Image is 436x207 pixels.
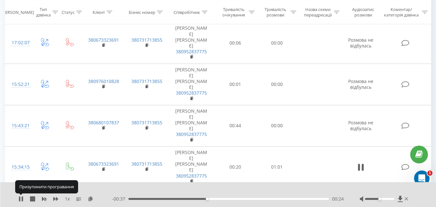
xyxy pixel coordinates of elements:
[131,161,162,167] a: 380731713855
[36,7,51,18] div: Тип дзвінка
[348,37,373,49] span: Розмова не відбулась
[176,173,207,179] a: 380952837775
[12,161,25,173] div: 15:34:15
[215,64,256,105] td: 00:01
[168,64,215,105] td: [PERSON_NAME] [PERSON_NAME]
[256,22,298,64] td: 00:00
[206,198,208,200] div: Accessibility label
[256,146,298,188] td: 01:01
[88,161,119,167] a: 380673323691
[88,37,119,43] a: 380673323691
[174,9,200,15] div: Співробітник
[304,7,332,18] div: Назва схеми переадресації
[348,119,373,131] span: Розмова не відбулась
[427,171,432,176] span: 1
[12,119,25,132] div: 15:43:21
[93,9,105,15] div: Клієнт
[88,78,119,84] a: 380976010828
[215,22,256,64] td: 00:06
[215,146,256,188] td: 00:20
[256,105,298,146] td: 00:00
[378,198,381,200] div: Accessibility label
[215,105,256,146] td: 00:44
[129,9,155,15] div: Бізнес номер
[176,131,207,137] a: 380952837775
[1,9,34,15] div: [PERSON_NAME]
[15,180,78,193] div: Призупинити програвання
[112,196,128,202] span: - 00:37
[131,37,162,43] a: 380731713855
[220,7,247,18] div: Тривалість очікування
[12,36,25,49] div: 17:02:07
[414,171,430,186] iframe: Intercom live chat
[12,78,25,91] div: 15:52:21
[176,48,207,55] a: 380952837775
[62,9,75,15] div: Статус
[262,7,289,18] div: Тривалість розмови
[168,146,215,188] td: [PERSON_NAME] [PERSON_NAME]
[347,7,380,18] div: Аудіозапис розмови
[131,119,162,126] a: 380731713855
[332,196,344,202] span: 00:24
[256,64,298,105] td: 00:00
[348,78,373,90] span: Розмова не відбулась
[168,22,215,64] td: [PERSON_NAME] [PERSON_NAME]
[382,7,420,18] div: Коментар/категорія дзвінка
[168,105,215,146] td: [PERSON_NAME] [PERSON_NAME]
[65,196,70,202] span: 1 x
[176,90,207,96] a: 380952837775
[88,119,119,126] a: 380680107837
[131,78,162,84] a: 380731713855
